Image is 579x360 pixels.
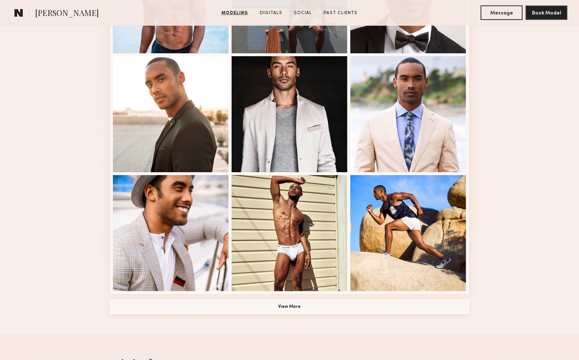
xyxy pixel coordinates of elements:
button: Message [481,5,523,20]
button: View More [110,299,469,314]
a: Social [291,10,315,16]
a: Digitals [257,10,285,16]
a: Past Clients [321,10,360,16]
a: Book Model [525,9,567,16]
a: Modeling [219,10,251,16]
span: [PERSON_NAME] [35,7,99,20]
button: Book Model [525,5,567,20]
